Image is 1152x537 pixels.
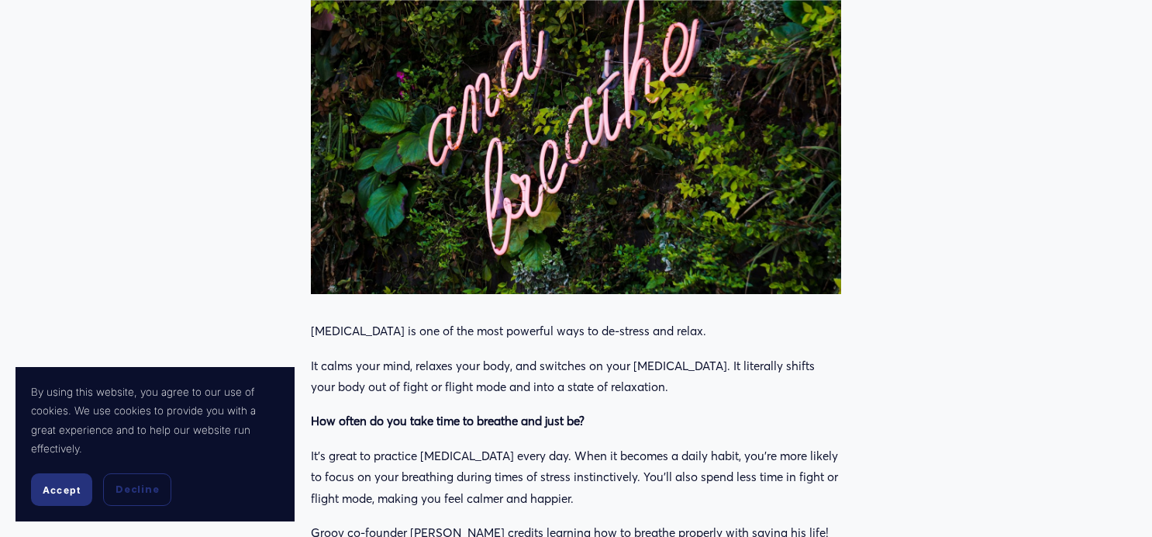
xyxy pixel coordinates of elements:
[311,320,841,341] p: [MEDICAL_DATA] is one of the most powerful ways to de-stress and relax.
[311,414,585,428] strong: How often do you take time to breathe and just be?
[16,367,295,521] section: Cookie banner
[31,473,92,506] button: Accept
[311,445,841,509] p: It’s great to practice [MEDICAL_DATA] every day. When it becomes a daily habit, you’re more likel...
[43,484,81,496] span: Accept
[116,483,159,497] span: Decline
[103,473,171,506] button: Decline
[31,383,279,458] p: By using this website, you agree to our use of cookies. We use cookies to provide you with a grea...
[311,355,841,398] p: It calms your mind, relaxes your body, and switches on your [MEDICAL_DATA]. It literally shifts y...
